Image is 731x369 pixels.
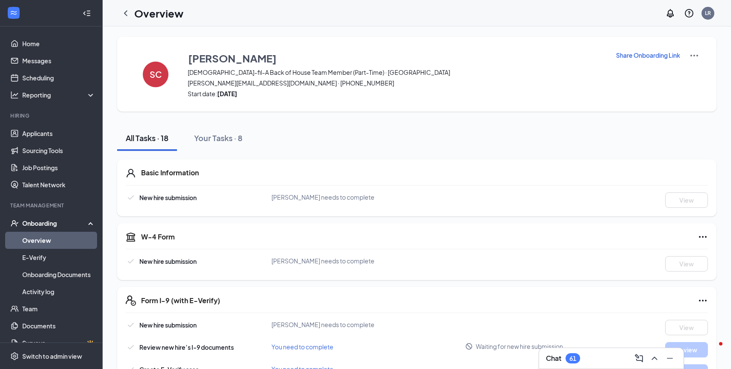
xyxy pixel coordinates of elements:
[665,320,708,335] button: View
[663,351,677,365] button: Minimize
[271,321,374,328] span: [PERSON_NAME] needs to complete
[705,9,711,17] div: LR
[616,50,681,60] button: Share Onboarding Link
[10,91,19,99] svg: Analysis
[126,342,136,352] svg: Checkmark
[465,342,473,350] svg: Blocked
[22,283,95,300] a: Activity log
[188,50,605,66] button: [PERSON_NAME]
[126,133,168,143] div: All Tasks · 18
[22,176,95,193] a: Talent Network
[22,35,95,52] a: Home
[139,194,197,201] span: New hire submission
[698,295,708,306] svg: Ellipses
[649,353,660,363] svg: ChevronUp
[271,257,374,265] span: [PERSON_NAME] needs to complete
[22,232,95,249] a: Overview
[141,296,220,305] h5: Form I-9 (with E-Verify)
[10,112,94,119] div: Hiring
[22,69,95,86] a: Scheduling
[665,8,675,18] svg: Notifications
[188,79,605,87] span: [PERSON_NAME][EMAIL_ADDRESS][DOMAIN_NAME] · [PHONE_NUMBER]
[648,351,661,365] button: ChevronUp
[665,342,708,357] button: Review
[546,354,561,363] h3: Chat
[126,256,136,266] svg: Checkmark
[22,317,95,334] a: Documents
[139,321,197,329] span: New hire submission
[188,89,605,98] span: Start date:
[616,51,680,59] p: Share Onboarding Link
[194,133,242,143] div: Your Tasks · 8
[22,266,95,283] a: Onboarding Documents
[271,343,333,351] span: You need to complete
[10,352,19,360] svg: Settings
[22,249,95,266] a: E-Verify
[665,192,708,208] button: View
[126,295,136,306] svg: FormI9EVerifyIcon
[188,68,605,77] span: [DEMOGRAPHIC_DATA]-fil-A Back of House Team Member (Part-Time) · [GEOGRAPHIC_DATA]
[22,219,88,227] div: Onboarding
[126,168,136,178] svg: User
[22,300,95,317] a: Team
[632,351,646,365] button: ComposeMessage
[22,352,82,360] div: Switch to admin view
[217,90,237,97] strong: [DATE]
[121,8,131,18] svg: ChevronLeft
[139,343,234,351] span: Review new hire’s I-9 documents
[141,168,199,177] h5: Basic Information
[634,353,644,363] svg: ComposeMessage
[9,9,18,17] svg: WorkstreamLogo
[83,9,91,18] svg: Collapse
[476,342,563,351] span: Waiting for new hire submission
[665,256,708,272] button: View
[22,159,95,176] a: Job Postings
[150,71,162,77] h4: SC
[22,125,95,142] a: Applicants
[22,52,95,69] a: Messages
[10,202,94,209] div: Team Management
[126,232,136,242] svg: TaxGovernmentIcon
[689,50,699,61] img: More Actions
[141,232,175,242] h5: W-4 Form
[10,219,19,227] svg: UserCheck
[188,51,277,65] h3: [PERSON_NAME]
[126,320,136,330] svg: Checkmark
[569,355,576,362] div: 61
[22,91,96,99] div: Reporting
[126,192,136,203] svg: Checkmark
[702,340,722,360] iframe: Intercom live chat
[271,193,374,201] span: [PERSON_NAME] needs to complete
[139,257,197,265] span: New hire submission
[134,6,183,21] h1: Overview
[665,353,675,363] svg: Minimize
[22,334,95,351] a: SurveysCrown
[684,8,694,18] svg: QuestionInfo
[134,50,177,98] button: SC
[22,142,95,159] a: Sourcing Tools
[698,232,708,242] svg: Ellipses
